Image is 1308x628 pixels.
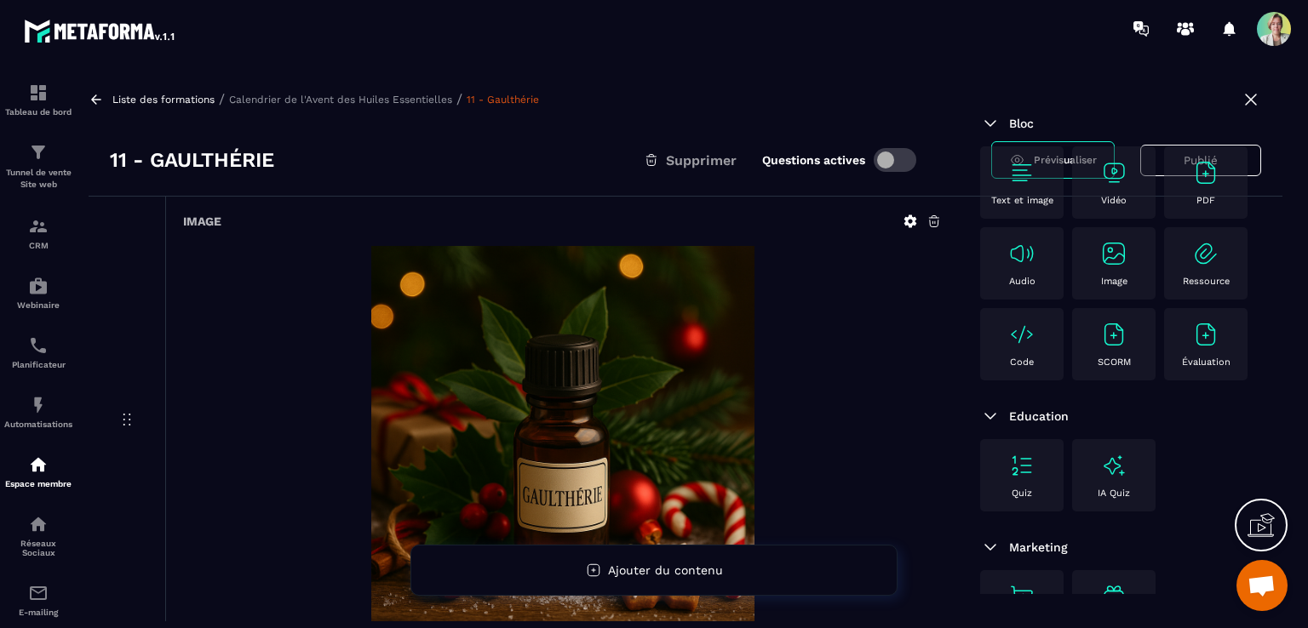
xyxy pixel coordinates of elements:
[28,395,49,415] img: automations
[28,216,49,237] img: formation
[980,537,1001,557] img: arrow-down
[1009,540,1068,554] span: Marketing
[4,360,72,369] p: Planificateur
[4,479,72,488] p: Espace membre
[1100,159,1127,186] img: text-image no-wra
[4,241,72,250] p: CRM
[28,514,49,534] img: social-network
[1183,276,1230,287] p: Ressource
[1009,276,1035,287] p: Audio
[1010,357,1034,368] p: Code
[229,94,452,106] a: Calendrier de l'Avent des Huiles Essentielles
[1101,195,1127,206] p: Vidéo
[762,153,865,167] label: Questions actives
[219,91,225,107] span: /
[991,195,1053,206] p: Text et image
[110,146,274,174] h3: 11 - Gaulthérie
[28,335,49,356] img: scheduler
[1008,159,1035,186] img: text-image no-wra
[4,420,72,429] p: Automatisations
[1008,452,1035,479] img: text-image no-wra
[4,263,72,323] a: automationsautomationsWebinaire
[28,276,49,296] img: automations
[4,129,72,203] a: formationformationTunnel de vente Site web
[666,152,737,168] span: Supprimer
[1009,409,1069,423] span: Education
[1008,583,1035,610] img: text-image no-wra
[28,83,49,103] img: formation
[1009,117,1034,130] span: Bloc
[4,107,72,117] p: Tableau de bord
[1100,583,1127,610] img: text-image
[1098,488,1130,499] p: IA Quiz
[4,203,72,263] a: formationformationCRM
[28,454,49,475] img: automations
[1100,321,1127,348] img: text-image no-wra
[4,501,72,570] a: social-networksocial-networkRéseaux Sociaux
[1100,240,1127,267] img: text-image no-wra
[1192,159,1219,186] img: text-image no-wra
[1100,452,1127,479] img: text-image
[1192,240,1219,267] img: text-image no-wra
[1192,321,1219,348] img: text-image no-wra
[4,300,72,310] p: Webinaire
[4,608,72,617] p: E-mailing
[4,70,72,129] a: formationformationTableau de bord
[24,15,177,46] img: logo
[4,167,72,191] p: Tunnel de vente Site web
[1182,357,1231,368] p: Évaluation
[112,94,215,106] a: Liste des formations
[980,113,1001,134] img: arrow-down
[1008,321,1035,348] img: text-image no-wra
[1098,357,1131,368] p: SCORM
[1101,276,1127,287] p: Image
[183,214,221,228] h6: Image
[4,382,72,442] a: automationsautomationsAutomatisations
[1008,240,1035,267] img: text-image no-wra
[4,539,72,557] p: Réseaux Sociaux
[1236,560,1288,611] div: Ouvrir le chat
[1196,195,1215,206] p: PDF
[4,323,72,382] a: schedulerschedulerPlanificateur
[28,583,49,603] img: email
[980,406,1001,426] img: arrow-down
[1012,488,1032,499] p: Quiz
[28,142,49,163] img: formation
[456,91,462,107] span: /
[467,94,539,106] a: 11 - Gaulthérie
[608,563,723,577] span: Ajouter du contenu
[4,442,72,501] a: automationsautomationsEspace membre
